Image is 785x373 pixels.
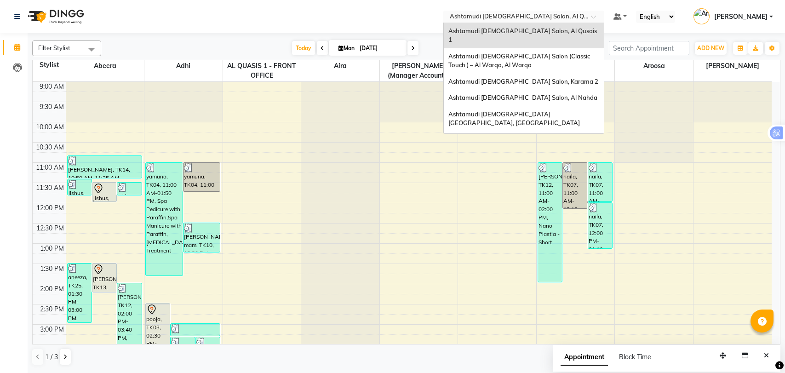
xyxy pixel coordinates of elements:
div: naila, TK07, 12:00 PM-01:10 PM, Roots Color - [MEDICAL_DATA] Free [588,203,612,248]
span: Adhi [144,60,223,72]
span: Ashtamudi [DEMOGRAPHIC_DATA] Salon, Al Qusais 1 [448,27,598,44]
div: Jishus, TK17, 11:25 AM-11:50 AM, Brazilian Waxing [68,179,92,195]
div: [PERSON_NAME], TK12, 02:00 PM-03:40 PM, [PERSON_NAME]/Face Bleach,[MEDICAL_DATA] Facial,Eyebrow T... [117,283,141,349]
div: 9:00 AM [38,82,66,92]
img: Anila Thomas [693,8,710,24]
div: pooja, TK03, 02:30 PM-03:40 PM, Roots Color - [MEDICAL_DATA] Free [146,304,170,349]
div: 11:30 AM [34,183,66,193]
span: AL QUASIS 1 - FRONT OFFICE [223,60,301,81]
input: 2025-09-01 [357,41,403,55]
div: aneeza, TK25, 01:30 PM-03:00 PM, Classic Manicure,Classic Pedicure [68,264,92,322]
span: Aira [301,60,379,72]
span: Block Time [619,353,651,361]
div: Jishus, TK11, 11:30 AM-12:00 PM, Buttock Waxing [92,183,116,201]
div: 3:00 PM [38,325,66,334]
img: logo [23,4,86,29]
div: 2:00 PM [38,284,66,294]
div: 2:30 PM [38,304,66,314]
span: Ashtamudi [DEMOGRAPHIC_DATA] Salon (Classic Touch ) – Al Warqa, Al Warqa [448,52,591,69]
div: 9:30 AM [38,102,66,112]
span: [PERSON_NAME] (Manager Accounts) [380,60,458,81]
div: rekha, TK01, 11:30 AM-11:50 AM, Eyebrow Threading [117,183,141,195]
div: [PERSON_NAME], TK12, 11:00 AM-02:00 PM, Nano Plastia - Short [538,163,562,282]
span: [PERSON_NAME] [693,60,772,72]
div: 10:30 AM [34,143,66,152]
ng-dropdown-panel: Options list [443,23,604,134]
span: Filter Stylist [38,44,70,52]
div: naila, TK07, 11:00 AM-12:10 PM, Roots Color - Schwarzkopf/L’Oréal [563,163,587,208]
div: Stylist [33,60,66,70]
div: 1:30 PM [38,264,66,274]
iframe: chat widget [746,336,776,364]
span: Aroosa [615,60,693,72]
span: Appointment [561,349,608,366]
span: Ashtamudi [DEMOGRAPHIC_DATA] Salon, Al Nahda [448,94,597,101]
span: Ashtamudi [DEMOGRAPHIC_DATA] Salon, Karama 2 [448,78,598,85]
div: [PERSON_NAME], TK05, 03:20 PM-03:35 PM, Nail Polish Only [196,337,220,346]
button: ADD NEW [695,42,727,55]
span: Mon [336,45,357,52]
div: [PERSON_NAME], TK13, 01:30 PM-02:15 PM, Hair Spa Schwarkopf/Loreal/Keratin - Medium [92,264,116,292]
div: naila, TK07, 11:00 AM-12:00 PM, Creative Hair Cut [588,163,612,201]
div: 12:00 PM [34,203,66,213]
div: [PERSON_NAME], TK14, 10:50 AM-11:25 AM, Eyebrow Threading,Upper Lip Threading [68,156,142,178]
div: yamuna, TK04, 11:00 AM-01:50 PM, Spa Pedicure with Paraffin,Spa Manicure with Paraffin,[MEDICAL_D... [146,163,183,275]
span: Ashtamudi [DEMOGRAPHIC_DATA] [GEOGRAPHIC_DATA], [GEOGRAPHIC_DATA] [448,110,580,127]
div: 1:00 PM [38,244,66,253]
span: ADD NEW [697,45,724,52]
div: 12:30 PM [34,224,66,233]
div: yamuna, TK04, 11:00 AM-11:45 AM, Classic Pedicure [183,163,220,191]
span: 1 / 3 [45,352,58,362]
input: Search Appointment [609,41,689,55]
span: [PERSON_NAME] [714,12,768,22]
div: [PERSON_NAME], TK05, 03:00 PM-03:20 PM, [PERSON_NAME]/Face Bleach [171,324,220,336]
div: [PERSON_NAME] mam, TK10, 12:30 PM-01:15 PM, Classic Pedicure [183,223,220,252]
div: 11:00 AM [34,163,66,172]
span: Abeera [66,60,144,72]
span: Today [292,41,315,55]
div: 10:00 AM [34,122,66,132]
